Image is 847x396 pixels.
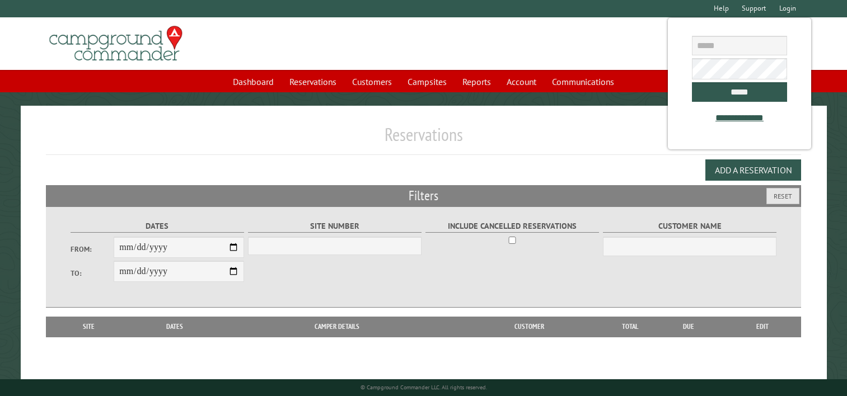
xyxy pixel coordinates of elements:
[603,220,777,233] label: Customer Name
[500,71,543,92] a: Account
[248,220,422,233] label: Site Number
[46,124,801,154] h1: Reservations
[71,244,114,254] label: From:
[705,159,801,181] button: Add a Reservation
[283,71,343,92] a: Reservations
[608,317,653,337] th: Total
[46,185,801,206] h2: Filters
[361,384,487,391] small: © Campground Commander LLC. All rights reserved.
[456,71,498,92] a: Reports
[401,71,453,92] a: Campsites
[451,317,608,337] th: Customer
[653,317,724,337] th: Due
[345,71,399,92] a: Customers
[46,22,186,65] img: Campground Commander
[223,317,451,337] th: Camper Details
[766,188,799,204] button: Reset
[545,71,621,92] a: Communications
[425,220,600,233] label: Include Cancelled Reservations
[724,317,801,337] th: Edit
[226,71,280,92] a: Dashboard
[71,220,245,233] label: Dates
[126,317,223,337] th: Dates
[71,268,114,279] label: To:
[52,317,126,337] th: Site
